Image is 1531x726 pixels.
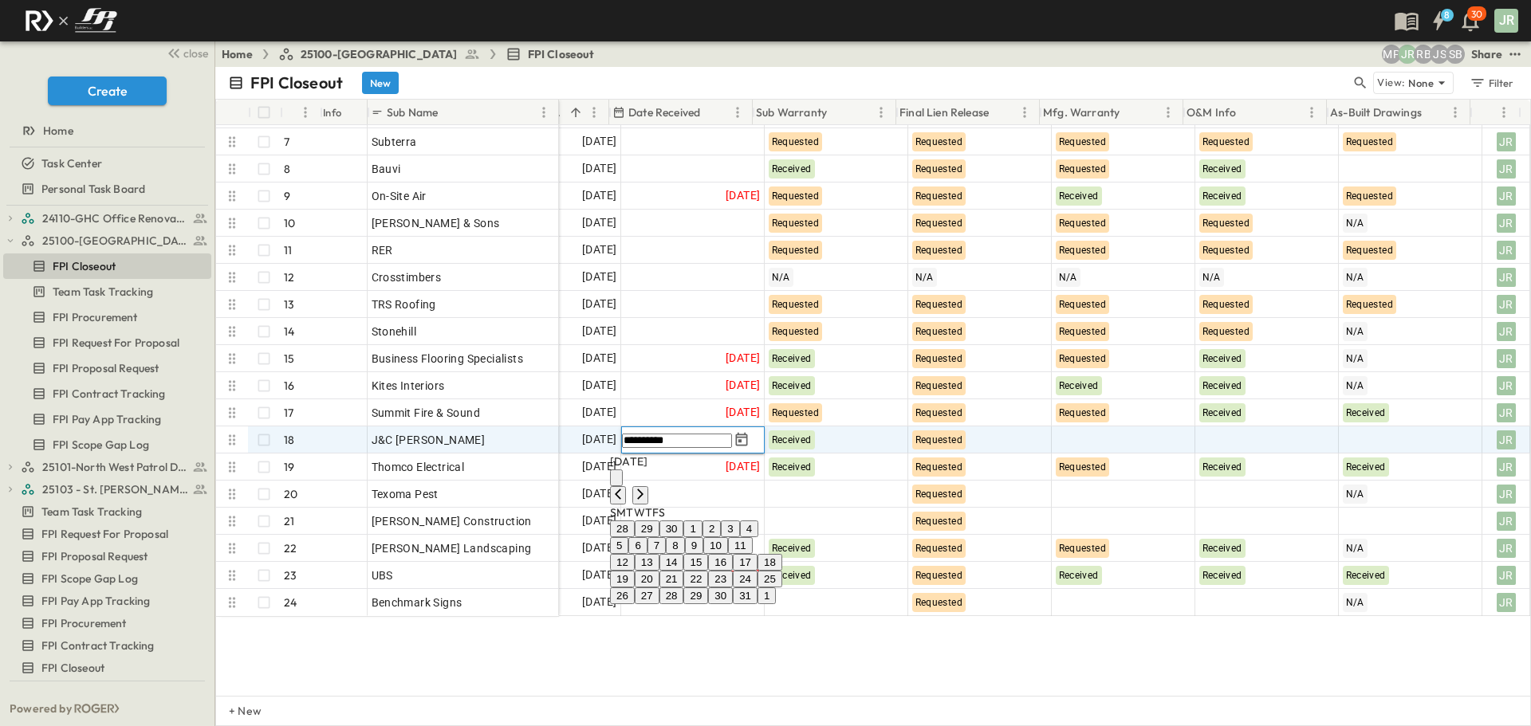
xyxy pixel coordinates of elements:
span: FPI Pay App Tracking [53,411,161,427]
div: FPI Procurementtest [3,304,211,330]
span: Requested [772,218,820,229]
span: Task Center [41,155,102,171]
span: [DATE] [582,403,616,422]
div: JR [1497,295,1516,314]
button: 18 [758,554,782,571]
p: 17 [284,405,293,421]
a: FPI Contract Tracking [3,634,208,657]
span: [DATE] [582,241,616,259]
button: Menu [296,103,315,122]
span: Requested [1202,218,1250,229]
button: 13 [635,554,659,571]
span: FPI Closeout [53,258,116,274]
p: 12 [284,269,294,285]
span: FPI Request For Proposal [53,335,179,351]
p: Mfg. Warranty [1043,104,1120,120]
button: Next month [632,486,648,504]
p: As-Built Drawings [1330,104,1422,120]
div: JR [1497,268,1516,287]
span: Requested [772,136,820,147]
button: 27 [635,587,659,604]
button: Sort [567,104,584,121]
p: 14 [284,324,294,339]
span: N/A [1346,326,1364,337]
a: FPI Procurement [3,612,208,634]
a: Home [3,120,208,142]
div: JR [1497,485,1516,504]
span: Received [772,434,812,445]
button: 30 [708,587,733,604]
span: Requested [915,218,963,229]
div: FPI Request For Proposaltest [3,521,211,547]
span: Bauvi [372,161,401,177]
div: Monica Pruteanu (mpruteanu@fpibuilders.com) [1382,45,1401,64]
button: 21 [659,571,684,587]
a: 25100-[GEOGRAPHIC_DATA] [278,46,480,62]
span: N/A [1346,380,1364,391]
button: Sort [286,104,304,121]
p: 19 [284,459,294,475]
div: FPI Scope Gap Logtest [3,566,211,591]
span: [DATE] [582,322,616,340]
button: 16 [708,554,733,571]
button: 6 [628,537,647,554]
span: [DATE] [582,295,616,313]
div: JR [1497,403,1516,422]
span: Crosstimbers [372,269,442,285]
a: 25101-North West Patrol Division [21,456,208,478]
span: [DATE] [726,349,760,367]
button: 1 [758,587,776,604]
button: Menu [534,103,553,122]
span: Requested [1202,136,1250,147]
span: 24110-GHC Office Renovations [42,210,188,226]
span: Requested [1202,245,1250,256]
a: FPI Procurement [3,306,208,328]
span: Requested [1202,299,1250,310]
button: 28 [610,520,635,537]
button: Sort [1239,104,1257,121]
button: 11 [728,537,753,554]
span: Requested [772,190,820,202]
div: JR [1497,457,1516,477]
button: 12 [610,554,635,571]
span: Requested [915,245,963,256]
span: FPI Request For Proposal [41,526,168,542]
span: Requested [1346,136,1394,147]
a: FPI Pay App Tracking [3,408,208,430]
button: Sort [992,104,1010,121]
button: 17 [733,554,758,571]
button: 22 [683,571,708,587]
p: Date Received [628,104,700,120]
span: Requested [772,326,820,337]
div: JR [1497,349,1516,368]
div: Info [323,90,342,135]
span: FPI Contract Tracking [53,386,166,402]
button: 1 [683,520,702,537]
span: [DATE] [582,159,616,178]
a: FPI Request For Proposal [3,332,208,354]
button: 10 [703,537,728,554]
span: N/A [1346,489,1364,500]
div: Filter [1469,74,1514,92]
a: FPI Scope Gap Log [3,434,208,456]
span: Thomco Electrical [372,459,465,475]
p: View: [1377,74,1405,92]
div: JR [1497,159,1516,179]
span: Team Task Tracking [41,504,142,520]
span: Received [1202,380,1242,391]
button: Sort [703,104,721,121]
span: Received [1059,380,1099,391]
p: 30 [1471,8,1482,21]
button: Sort [1425,104,1442,121]
button: 3 [721,520,739,537]
span: [PERSON_NAME] & Sons [372,215,500,231]
button: 20 [635,571,659,587]
button: Menu [728,103,747,122]
button: 19 [610,571,635,587]
div: FPI Proposal Requesttest [3,544,211,569]
button: 31 [733,587,758,604]
span: Received [1202,190,1242,202]
a: FPI Closeout [506,46,595,62]
span: Sunday [610,505,616,520]
span: [DATE] [582,214,616,232]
